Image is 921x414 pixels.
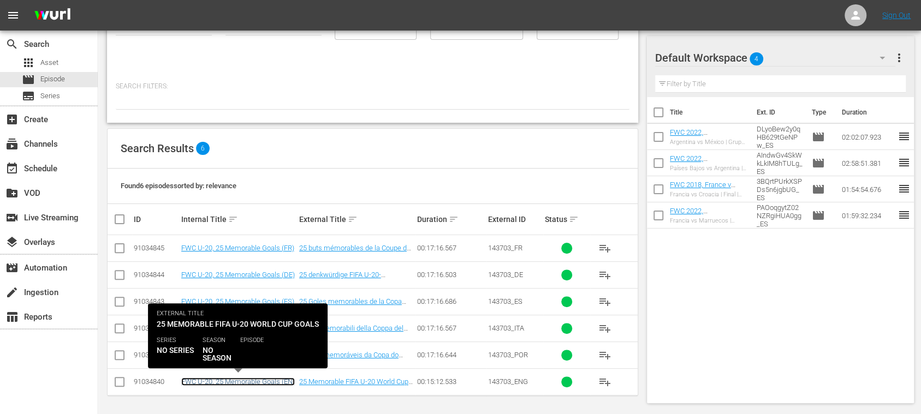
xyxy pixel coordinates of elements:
a: Sign Out [882,11,911,20]
span: Episode [22,73,35,86]
div: ID [134,215,178,224]
span: sort [228,214,238,224]
a: FWC U-20, 25 Memorable Goals (IT) [181,324,292,332]
div: Default Workspace [655,43,896,73]
div: External ID [488,215,542,224]
a: FWC 2022, [GEOGRAPHIC_DATA] v [GEOGRAPHIC_DATA], Quarter-Finals - FMR (ES) [670,154,747,187]
div: 91034845 [134,244,178,252]
div: 00:17:16.503 [417,271,485,279]
button: playlist_add [592,369,618,395]
th: Title [670,97,751,128]
div: 00:17:16.567 [417,244,485,252]
a: 25 denkwürdige FIFA U-20-Weltmeisterschaftstore [299,271,385,287]
th: Ext. ID [750,97,805,128]
td: 01:59:32.234 [837,202,898,229]
th: Duration [835,97,901,128]
span: more_vert [893,51,906,64]
div: Argentina vs México | Grupo C | Copa Mundial de la FIFA Catar 2022™ | Partido Completo [670,139,748,146]
td: 3BQrtPUrkXSPDs5n6jgbUG_ES [752,176,807,202]
div: Status [545,213,589,226]
th: Type [805,97,835,128]
span: reorder [898,130,911,143]
span: 143703_ENG [488,377,528,386]
span: reorder [898,208,911,221]
td: AIndwGv4SkWkLkIM8hTULg_ES [752,150,807,176]
a: 25 gols memoráveis da Copa do Mundo Sub-20 da FIFA [299,351,403,367]
a: FWC U-20, 25 Memorable Goals (PT) [181,351,295,359]
a: FWC U-20, 25 Memorable Goals (EN) [181,377,295,386]
span: Episode [40,74,65,85]
td: PAOoqgytZ02NZRgiHUA0gg_ES [752,202,807,229]
span: Reports [5,310,19,323]
div: 91034842 [134,324,178,332]
span: Create [5,113,19,126]
span: 143703_POR [488,351,528,359]
span: playlist_add [598,268,611,281]
span: Ingestion [5,286,19,299]
span: playlist_add [598,322,611,335]
a: FWC 2022, [GEOGRAPHIC_DATA] v [GEOGRAPHIC_DATA], Group Stage - FMR (ES) [670,128,742,161]
div: 00:17:16.644 [417,351,485,359]
span: playlist_add [598,295,611,308]
span: Automation [5,261,19,274]
div: 00:17:16.686 [417,297,485,305]
span: Episode [812,130,825,143]
a: 25 Goles memorables de la Copa Mundial Sub-20 de la FIFA [299,297,406,314]
td: 02:02:07.923 [837,124,898,150]
span: 6 [196,142,210,155]
p: Search Filters: [116,82,629,91]
a: FWC 2018, France v [GEOGRAPHIC_DATA], Final - FMR (ES) [670,181,738,205]
td: 01:54:54.676 [837,176,898,202]
span: sort [449,214,459,224]
span: reorder [898,156,911,169]
span: Asset [40,57,58,68]
span: Schedule [5,162,19,175]
span: reorder [898,182,911,195]
div: 00:15:12.533 [417,377,485,386]
a: 25 gol memorabili della Coppa del Mondo FIFA U-20 [299,324,408,340]
span: playlist_add [598,242,611,255]
button: playlist_add [592,235,618,261]
span: Series [22,89,35,103]
span: 143703_DE [488,271,523,279]
div: Países Bajos vs Argentina | Cuartos de final | Copa Mundial de la FIFA Catar 2022™ | Partido Comp... [670,165,748,172]
button: playlist_add [592,289,618,315]
div: 91034844 [134,271,178,279]
span: Overlays [5,236,19,249]
span: Episode [812,183,825,196]
span: Live Streaming [5,211,19,224]
span: playlist_add [598,349,611,362]
div: External Title [299,213,414,226]
span: Found 6 episodes sorted by: relevance [121,182,236,190]
div: 91034841 [134,351,178,359]
span: 143703_ITA [488,324,524,332]
span: menu [7,9,20,22]
a: FWC U-20, 25 Memorable Goals (DE) [181,271,295,279]
span: Series [40,91,60,101]
div: Francia vs Marruecos | Semifinales | Copa Mundial de la FIFA Catar 2022™ | Partido Completo [670,217,748,224]
span: Search Results [121,142,194,155]
span: playlist_add [598,375,611,388]
span: Search [5,38,19,51]
button: playlist_add [592,262,618,288]
button: playlist_add [592,342,618,368]
span: Episode [812,209,825,222]
button: more_vert [893,45,906,71]
div: 00:17:16.567 [417,324,485,332]
span: sort [348,214,358,224]
button: playlist_add [592,315,618,341]
span: Episode [812,157,825,170]
div: Francia vs Croacia | Final | Copa Mundial de la FIFA Rusia 2018™ | Partido completo [670,191,748,198]
span: 4 [750,47,763,70]
span: 143703_ES [488,297,522,305]
a: FWC U-20, 25 Memorable Goals (ES) [181,297,294,305]
a: FWC U-20, 25 Memorable Goals (FR) [181,244,294,252]
span: Asset [22,56,35,69]
td: 02:58:51.381 [837,150,898,176]
span: 143703_FR [488,244,522,252]
a: 25 buts mémorables de la Coupe du Monde U-20 de la FIFA [299,244,411,260]
td: DLyoBew2y0qHB629tGeNPw_ES [752,124,807,150]
div: Internal Title [181,213,296,226]
img: ans4CAIJ8jUAAAAAAAAAAAAAAAAAAAAAAAAgQb4GAAAAAAAAAAAAAAAAAAAAAAAAJMjXAAAAAAAAAAAAAAAAAAAAAAAAgAT5G... [26,3,79,28]
div: Duration [417,213,485,226]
